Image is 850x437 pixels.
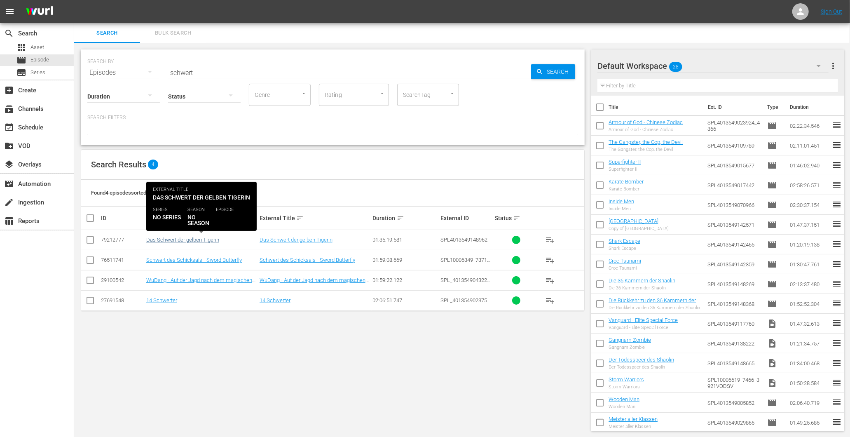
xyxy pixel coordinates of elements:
td: 01:20:19.138 [787,235,832,254]
td: 02:06:40.719 [787,393,832,413]
span: Episode [30,56,49,64]
div: ID [101,215,144,221]
span: Bulk Search [145,28,201,38]
span: Episode [767,299,777,309]
div: 29100542 [101,277,144,283]
div: Meister aller Klassen [609,424,658,429]
span: sort [296,214,304,222]
a: Die 36 Kammern der Shaolin [609,277,675,284]
a: The Gangster, the Cop, the Devil [609,139,683,145]
td: 01:52:52.304 [787,294,832,314]
div: Karate Bomber [609,186,644,192]
span: Schedule [4,122,14,132]
a: Inside Men [609,198,634,204]
a: Vanguard - Elite Special Force [609,317,678,323]
div: Copy of [GEOGRAPHIC_DATA] [609,226,669,231]
a: Superfighter II [609,159,641,165]
td: SPL4013549142359 [704,254,764,274]
td: SPL4013549029865 [704,413,764,432]
div: Superfighter II [609,167,641,172]
span: Video [767,319,777,329]
span: reorder [832,338,842,348]
td: SPL4013549017442 [704,175,764,195]
span: Episode [16,55,26,65]
td: SPL4013549148368 [704,294,764,314]
button: more_vert [828,56,838,76]
div: The Gangster, the Cop, the Devil [609,147,683,152]
td: SPL4013549109789 [704,136,764,155]
a: Armour of God - Chinese Zodiac [609,119,683,125]
div: 01:59:08.669 [373,257,438,263]
div: Default Workspace [597,54,829,78]
div: Wooden Man [609,404,639,409]
span: Video [767,338,777,348]
span: reorder [832,140,842,150]
span: SPL10006349_7371_3786VODSV [440,257,490,269]
span: reorder [832,358,842,368]
td: SPL4013549070966 [704,195,764,215]
span: VOD [4,141,14,151]
div: 01:35:19.581 [373,237,438,243]
span: Episode [767,398,777,408]
div: Die 36 Kammern der Shaolin [609,285,675,291]
span: Create [4,85,14,95]
a: Das Schwert der gelben Tigerin [146,237,219,243]
td: 02:11:01.451 [787,136,832,155]
span: sort [397,214,404,222]
a: WuDang - Auf der Jagd nach dem magischen Schwert [260,277,369,289]
div: External Title [260,213,370,223]
div: Duration [373,213,438,223]
button: Open [448,89,456,97]
a: Meister aller Klassen [609,416,658,422]
span: reorder [832,298,842,308]
span: Overlays [4,160,14,169]
span: sort [182,214,189,222]
span: Video [767,358,777,368]
span: Asset [16,42,26,52]
span: reorder [832,417,842,427]
td: 02:58:26.571 [787,175,832,195]
td: 02:30:37.154 [787,195,832,215]
span: Video [767,378,777,388]
span: Search [543,64,575,79]
th: Type [762,96,785,119]
div: 76511741 [101,257,144,263]
td: SPL4013549148269 [704,274,764,294]
span: Asset [30,43,44,52]
a: Die Rückkehr zu den 36 Kammern der Shaolin [609,297,699,310]
span: Automation [4,179,14,189]
td: SPL4013549142571 [704,215,764,235]
span: reorder [832,120,842,130]
span: Episode [767,279,777,289]
button: Open [300,89,308,97]
td: 02:13:37.480 [787,274,832,294]
span: Search [4,28,14,38]
button: Search [531,64,575,79]
span: playlist_add [545,275,555,285]
div: Storm Warriors [609,384,644,390]
div: Inside Men [609,206,634,211]
div: Gangnam Zombie [609,345,651,350]
span: reorder [832,378,842,388]
td: SPL4013549148665 [704,353,764,373]
div: Status [495,213,538,223]
td: SPL4013549005852 [704,393,764,413]
th: Duration [785,96,834,119]
span: Reports [4,216,14,226]
span: Channels [4,104,14,114]
a: Gangnam Zombie [609,337,651,343]
td: SPL10006619_7466_3921VODSV [704,373,764,393]
span: SPL4013549148962 [440,237,487,243]
span: reorder [832,397,842,407]
a: Karate Bomber [609,179,644,185]
div: 02:06:51.747 [373,297,438,303]
div: Vanguard - Elite Special Force [609,325,678,330]
span: Ingestion [4,197,14,207]
td: 01:49:25.685 [787,413,832,432]
span: reorder [832,279,842,289]
a: Schwert des Schicksals - Sword Butterfly [146,257,242,263]
div: 01:59:22.122 [373,277,438,283]
a: Der Todesspeer des Shaolin [609,357,674,363]
div: External ID [440,215,492,221]
div: Armour of God - Chinese Zodiac [609,127,683,132]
